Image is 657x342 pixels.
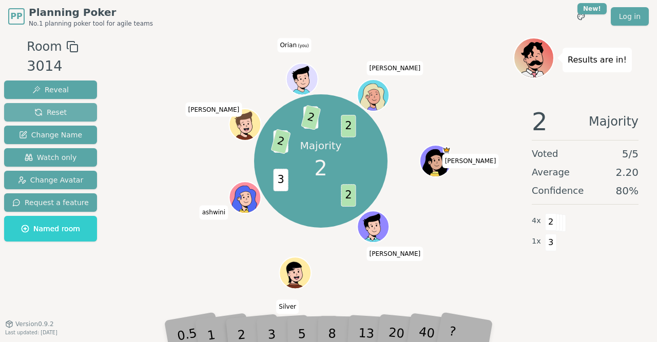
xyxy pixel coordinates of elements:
[27,56,78,77] div: 3014
[532,215,541,227] span: 4 x
[4,148,97,167] button: Watch only
[19,130,82,140] span: Change Name
[18,175,84,185] span: Change Avatar
[341,115,356,137] span: 2
[277,38,311,52] span: Click to change your name
[532,184,584,198] span: Confidence
[29,5,153,19] span: Planning Poker
[300,138,342,153] p: Majority
[4,103,97,122] button: Reset
[274,169,288,191] span: 3
[545,213,557,231] span: 2
[15,320,54,328] span: Version 0.9.2
[27,37,62,56] span: Room
[532,236,541,247] span: 1 x
[4,216,97,242] button: Named room
[545,234,557,251] span: 3
[186,102,242,116] span: Click to change your name
[341,184,356,207] span: 2
[4,81,97,99] button: Reveal
[4,193,97,212] button: Request a feature
[367,61,423,75] span: Click to change your name
[5,320,54,328] button: Version0.9.2
[622,147,639,161] span: 5 / 5
[577,3,607,14] div: New!
[314,153,327,184] span: 2
[12,197,89,208] span: Request a feature
[270,129,291,154] span: 2
[301,105,321,130] span: 2
[367,247,423,261] span: Click to change your name
[25,152,77,163] span: Watch only
[568,53,627,67] p: Results are in!
[615,165,639,179] span: 2.20
[5,330,57,335] span: Last updated: [DATE]
[32,85,69,95] span: Reveal
[532,165,570,179] span: Average
[442,154,499,168] span: Click to change your name
[532,147,558,161] span: Voted
[200,205,228,219] span: Click to change your name
[10,10,22,23] span: PP
[589,109,639,134] span: Majority
[616,184,639,198] span: 80 %
[34,107,67,117] span: Reset
[287,64,317,94] button: Click to change your avatar
[4,171,97,189] button: Change Avatar
[532,109,548,134] span: 2
[572,7,590,26] button: New!
[611,7,649,26] a: Log in
[21,224,80,234] span: Named room
[29,19,153,28] span: No.1 planning poker tool for agile teams
[8,5,153,28] a: PPPlanning PokerNo.1 planning poker tool for agile teams
[276,299,299,314] span: Click to change your name
[4,126,97,144] button: Change Name
[442,146,450,154] span: Yasmin is the host
[297,44,309,48] span: (you)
